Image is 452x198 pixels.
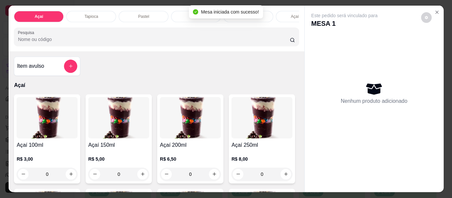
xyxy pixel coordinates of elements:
p: Pizza [191,14,201,19]
p: Pastel [138,14,149,19]
button: Close [431,7,442,18]
p: R$ 5,00 [88,156,149,162]
button: decrease-product-quantity [421,12,431,23]
span: Mesa iniciada com sucesso! [201,9,259,15]
button: add-separate-item [64,60,77,73]
img: product-image [160,97,221,139]
img: product-image [231,97,292,139]
p: Nenhum produto adicionado [340,97,407,105]
input: Pesquisa [18,36,290,43]
p: R$ 3,00 [17,156,77,162]
p: Tapioca [84,14,98,19]
p: Açaí [14,81,299,89]
img: product-image [17,97,77,139]
p: Vitamina 300ml [235,14,262,19]
h4: Açaí 250ml [231,141,292,149]
h4: Açaí 200ml [160,141,221,149]
p: R$ 6,50 [160,156,221,162]
p: Açaí batido [291,14,311,19]
h4: Item avulso [17,62,44,70]
p: R$ 8,00 [231,156,292,162]
p: MESA 1 [311,19,377,28]
span: check-circle [193,9,198,15]
label: Pesquisa [18,30,36,36]
p: Açaí [34,14,43,19]
h4: Açaí 100ml [17,141,77,149]
h4: Açaí 150ml [88,141,149,149]
p: Este pedido será vinculado para [311,12,377,19]
img: product-image [88,97,149,139]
